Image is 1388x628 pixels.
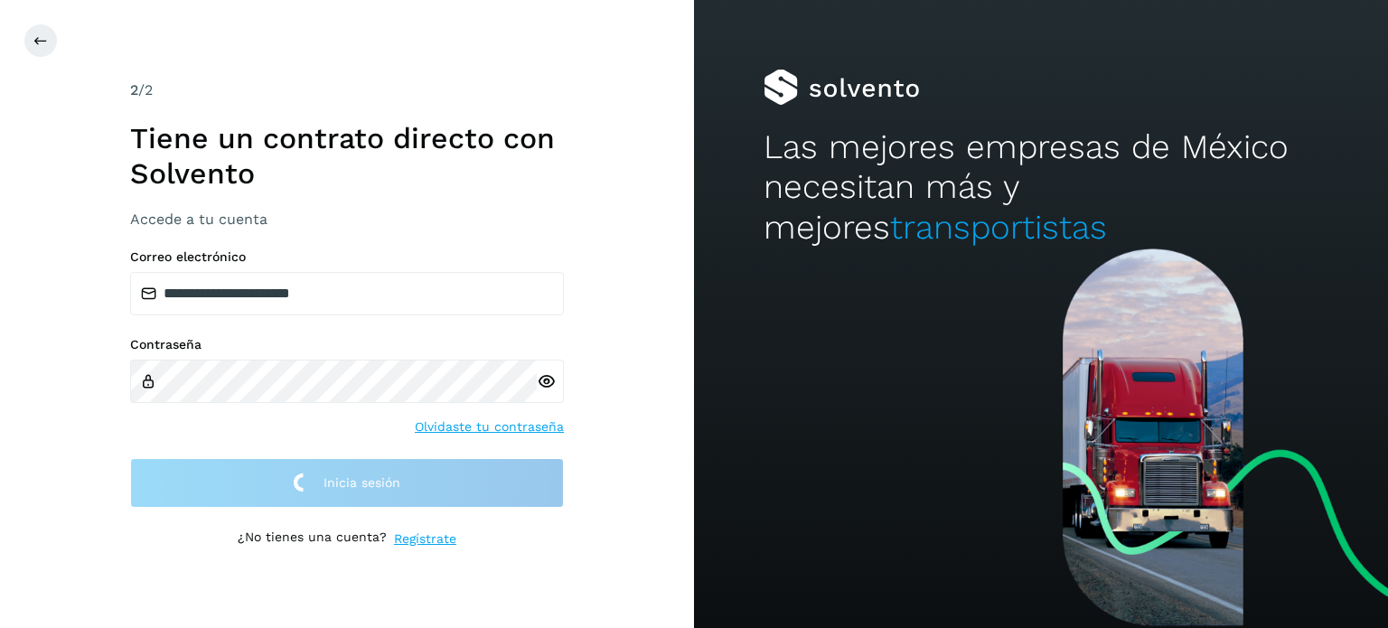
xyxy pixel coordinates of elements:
h1: Tiene un contrato directo con Solvento [130,121,564,191]
span: 2 [130,81,138,98]
h3: Accede a tu cuenta [130,211,564,228]
span: transportistas [890,208,1107,247]
label: Contraseña [130,337,564,352]
button: Inicia sesión [130,458,564,508]
h2: Las mejores empresas de México necesitan más y mejores [764,127,1318,248]
span: Inicia sesión [324,476,400,489]
div: /2 [130,80,564,101]
p: ¿No tienes una cuenta? [238,530,387,548]
a: Olvidaste tu contraseña [415,417,564,436]
label: Correo electrónico [130,249,564,265]
a: Regístrate [394,530,456,548]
